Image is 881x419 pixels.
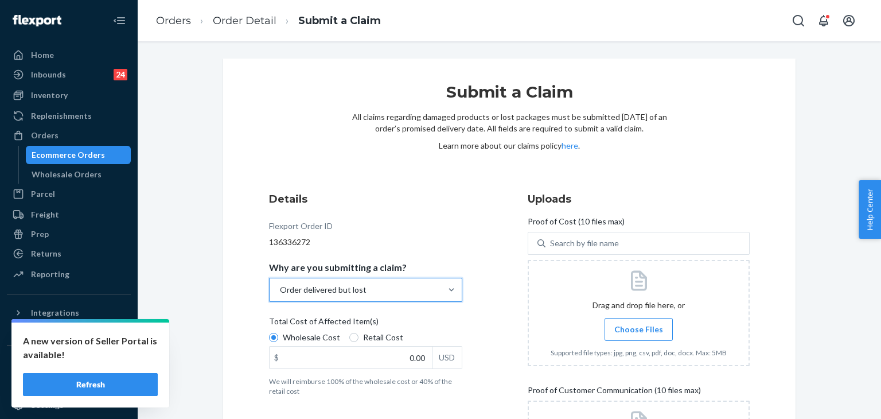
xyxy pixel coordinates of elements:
button: Open Search Box [787,9,810,32]
p: All claims regarding damaged products or lost packages must be submitted [DATE] of an order’s pro... [352,111,667,134]
ol: breadcrumbs [147,4,390,38]
h1: Submit a Claim [352,82,667,111]
p: Why are you submitting a claim? [269,262,407,273]
button: Integrations [7,304,131,322]
div: Home [31,49,54,61]
button: Help Center [859,180,881,239]
a: Inventory [7,86,131,104]
div: Inventory [31,90,68,101]
span: Proof of Cost (10 files max) [528,216,625,232]
a: Freight [7,205,131,224]
p: A new version of Seller Portal is available! [23,334,158,362]
h3: Details [269,192,462,207]
div: Reporting [31,269,69,280]
p: We will reimburse 100% of the wholesale cost or 40% of the retail cost [269,377,462,396]
div: 136336272 [269,236,462,248]
a: Order Detail [213,14,276,27]
div: Ecommerce Orders [32,149,105,161]
button: Refresh [23,373,158,396]
div: USD [432,347,462,368]
div: Freight [31,209,59,220]
input: Retail Cost [349,333,358,342]
a: Ecommerce Orders [26,146,131,164]
div: Replenishments [31,110,92,122]
div: Parcel [31,188,55,200]
a: Orders [7,126,131,145]
div: 24 [114,69,127,80]
button: Open account menu [837,9,860,32]
a: Prep [7,225,131,243]
a: Submit a Claim [298,14,381,27]
div: Returns [31,248,61,259]
div: $ [270,347,283,368]
button: Fast Tags [7,355,131,373]
h3: Uploads [528,192,750,207]
a: Parcel [7,185,131,203]
div: Wholesale Orders [32,169,102,180]
div: Inbounds [31,69,66,80]
span: Wholesale Cost [283,332,340,343]
a: Add Fast Tag [7,378,131,391]
div: Search by file name [550,238,619,249]
a: Home [7,46,131,64]
div: Integrations [31,307,79,319]
img: Flexport logo [13,15,61,26]
span: Choose Files [614,324,663,335]
a: Wholesale Orders [26,165,131,184]
a: Replenishments [7,107,131,125]
button: Open notifications [812,9,835,32]
span: Proof of Customer Communication (10 files max) [528,385,701,401]
div: Orders [31,130,59,141]
a: Reporting [7,265,131,284]
a: here [562,141,578,150]
div: Prep [31,228,49,240]
a: Returns [7,245,131,263]
span: Retail Cost [363,332,403,343]
input: $USD [270,347,432,368]
a: Add Integration [7,327,131,340]
div: Flexport Order ID [269,220,333,236]
button: Close Navigation [108,9,131,32]
a: Inbounds24 [7,65,131,84]
input: Wholesale Cost [269,333,278,342]
span: Total Cost of Affected Item(s) [269,316,379,332]
p: Learn more about our claims policy . [352,140,667,152]
a: Orders [156,14,191,27]
a: Settings [7,396,131,414]
div: Order delivered but lost [280,284,367,296]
